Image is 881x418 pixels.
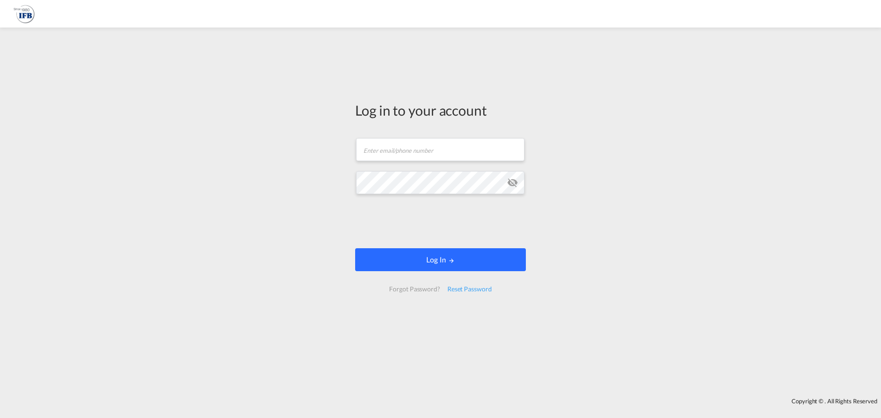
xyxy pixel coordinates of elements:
div: Reset Password [444,281,496,297]
button: LOGIN [355,248,526,271]
div: Forgot Password? [385,281,443,297]
iframe: reCAPTCHA [371,203,510,239]
md-icon: icon-eye-off [507,177,518,188]
img: de31bbe0256b11eebba44b54815f083d.png [14,4,34,24]
input: Enter email/phone number [356,138,524,161]
div: Log in to your account [355,100,526,120]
